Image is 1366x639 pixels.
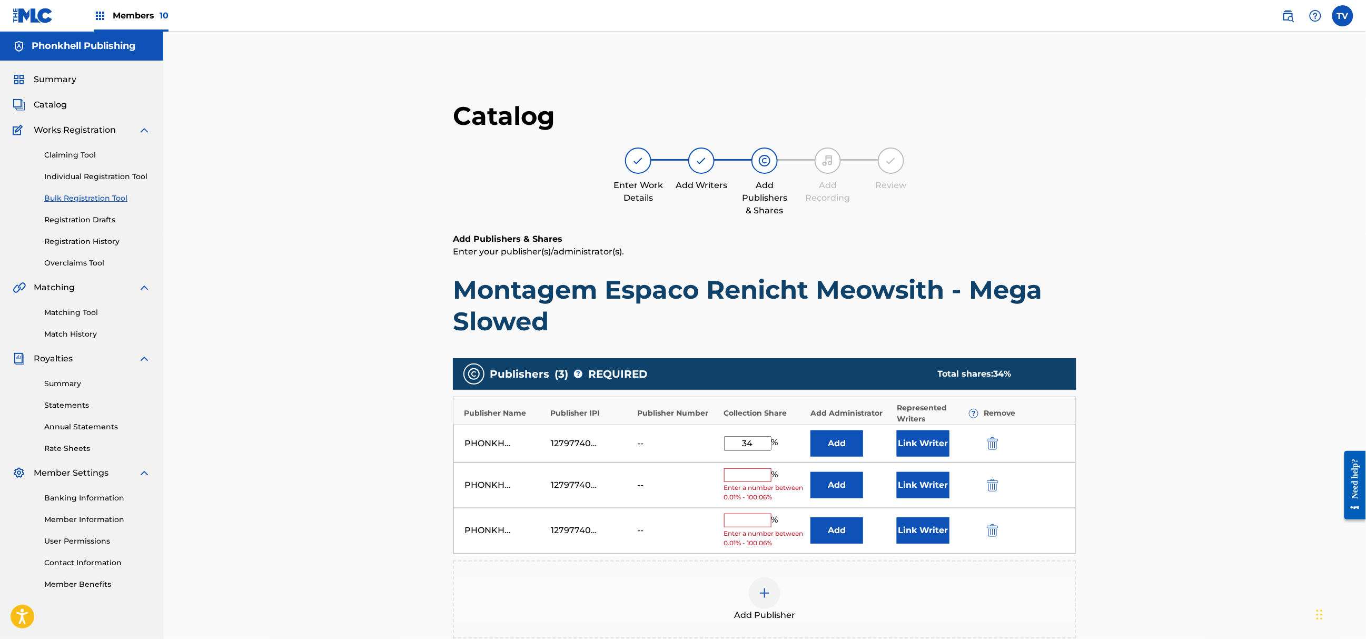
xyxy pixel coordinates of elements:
img: step indicator icon for Add Publishers & Shares [758,154,771,167]
div: Total shares: [938,368,1055,380]
span: ( 3 ) [555,366,568,382]
img: Royalties [13,352,25,365]
h1: Montagem Espaco Renicht Meowsith - Mega Slowed [453,274,1076,337]
img: 12a2ab48e56ec057fbd8.svg [987,437,998,450]
p: Enter your publisher(s)/administrator(s). [453,245,1076,258]
img: Matching [13,281,26,294]
a: Overclaims Tool [44,258,151,269]
div: Publisher Number [637,408,719,419]
img: Top Rightsholders [94,9,106,22]
img: Catalog [13,99,25,111]
img: Member Settings [13,467,25,479]
div: Add Publishers & Shares [738,179,791,217]
h1: Catalog [453,100,1076,132]
div: Add Writers [675,179,728,192]
button: Add [810,430,863,457]
a: SummarySummary [13,73,76,86]
span: 34 % [994,369,1012,379]
div: Publisher Name [464,408,546,419]
span: Royalties [34,352,73,365]
img: Summary [13,73,25,86]
a: User Permissions [44,536,151,547]
button: Link Writer [897,430,949,457]
a: Summary [44,378,151,389]
div: Publisher IPI [551,408,632,419]
span: Catalog [34,99,67,111]
iframe: Chat Widget [1313,588,1366,639]
img: Accounts [13,40,25,53]
div: Remove [984,408,1065,419]
span: ? [574,370,582,378]
div: Ziehen [1316,599,1323,631]
a: Bulk Registration Tool [44,193,151,204]
div: Enter Work Details [612,179,665,204]
span: % [771,468,781,482]
span: ? [969,409,978,418]
img: help [1309,9,1322,22]
img: MLC Logo [13,8,53,23]
button: Add [810,517,863,544]
a: Claiming Tool [44,150,151,161]
a: Statements [44,400,151,411]
div: Represented Writers [897,402,979,425]
img: expand [138,124,151,136]
span: Members [113,9,169,22]
a: Member Benefits [44,579,151,590]
img: step indicator icon for Enter Work Details [632,154,645,167]
span: 10 [160,11,169,21]
a: Rate Sheets [44,443,151,454]
span: Matching [34,281,75,294]
div: Review [865,179,917,192]
span: REQUIRED [588,366,648,382]
div: Add Recording [801,179,854,204]
span: % [771,436,781,451]
a: Public Search [1278,5,1299,26]
div: Chat-Widget [1313,588,1366,639]
img: 12a2ab48e56ec057fbd8.svg [987,524,998,537]
img: Works Registration [13,124,26,136]
span: Works Registration [34,124,116,136]
a: Banking Information [44,493,151,504]
img: search [1282,9,1294,22]
div: Collection Share [724,408,806,419]
a: Matching Tool [44,307,151,318]
span: Add Publisher [734,609,795,622]
span: Enter a number between 0.01% - 100.06% [724,529,805,548]
div: Help [1305,5,1326,26]
img: step indicator icon for Review [885,154,897,167]
a: Match History [44,329,151,340]
a: CatalogCatalog [13,99,67,111]
a: Annual Statements [44,421,151,432]
a: Registration Drafts [44,214,151,225]
h6: Add Publishers & Shares [453,233,1076,245]
button: Link Writer [897,517,949,544]
a: Contact Information [44,557,151,568]
img: step indicator icon for Add Writers [695,154,708,167]
span: Enter a number between 0.01% - 100.06% [724,483,805,502]
iframe: Resource Center [1337,443,1366,528]
img: expand [138,281,151,294]
div: Add Administrator [810,408,892,419]
img: publishers [468,368,480,380]
span: % [771,514,781,527]
button: Add [810,472,863,498]
button: Link Writer [897,472,949,498]
span: Member Settings [34,467,108,479]
img: expand [138,467,151,479]
span: Publishers [490,366,549,382]
h5: Phonkhell Publishing [32,40,136,52]
div: User Menu [1332,5,1353,26]
a: Member Information [44,514,151,525]
img: step indicator icon for Add Recording [821,154,834,167]
a: Registration History [44,236,151,247]
img: add [758,587,771,599]
span: Summary [34,73,76,86]
a: Individual Registration Tool [44,171,151,182]
img: expand [138,352,151,365]
img: 12a2ab48e56ec057fbd8.svg [987,479,998,491]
